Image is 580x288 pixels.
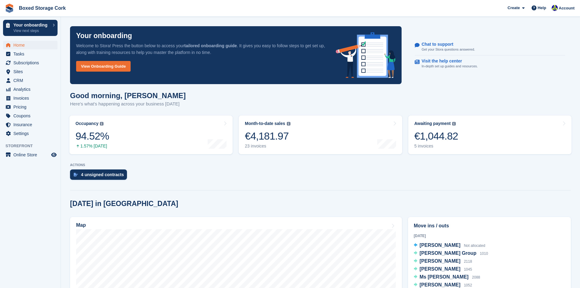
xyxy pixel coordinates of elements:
img: Vincent [552,5,558,11]
span: Storefront [5,143,61,149]
strong: tailored onboarding guide [184,43,237,48]
p: Here's what's happening across your business [DATE] [70,101,186,108]
img: icon-info-grey-7440780725fd019a000dd9b08b2336e03edf1995a4989e88bcd33f0948082b44.svg [287,122,290,126]
p: Welcome to Stora! Press the button below to access your . It gives you easy to follow steps to ge... [76,42,326,56]
img: icon-info-grey-7440780725fd019a000dd9b08b2336e03edf1995a4989e88bcd33f0948082b44.svg [452,122,456,126]
a: menu [3,41,58,49]
a: [PERSON_NAME] 2118 [414,258,472,265]
a: Chat to support Get your Stora questions answered. [415,39,565,55]
div: Month-to-date sales [245,121,285,126]
a: menu [3,76,58,85]
a: menu [3,151,58,159]
span: 1052 [464,283,472,287]
a: Visit the help center In-depth set up guides and resources. [415,55,565,72]
span: [PERSON_NAME] [420,266,460,272]
h1: Good morning, [PERSON_NAME] [70,91,186,100]
div: 4 unsigned contracts [81,172,124,177]
a: Preview store [50,151,58,158]
span: [PERSON_NAME] [420,243,460,248]
a: Boxed Storage Cork [16,3,68,13]
span: Online Store [13,151,50,159]
h2: Map [76,222,86,228]
span: Account [559,5,575,11]
span: Not allocated [464,244,485,248]
a: Awaiting payment €1,044.82 5 invoices [408,116,571,154]
div: €4,181.97 [245,130,290,142]
h2: Move ins / outs [414,222,565,229]
div: 94.52% [76,130,109,142]
span: Create [508,5,520,11]
p: Your onboarding [13,23,50,27]
a: menu [3,120,58,129]
span: Help [538,5,546,11]
div: 1.57% [DATE] [76,144,109,149]
span: 2088 [472,275,480,279]
p: Chat to support [422,42,470,47]
a: menu [3,50,58,58]
img: onboarding-info-6c161a55d2c0e0a8cae90662b2fe09162a5109e8cc188191df67fb4f79e88e88.svg [336,32,395,78]
span: Sites [13,67,50,76]
span: Insurance [13,120,50,129]
a: View Onboarding Guide [76,61,131,72]
div: Awaiting payment [414,121,451,126]
span: [PERSON_NAME] [420,258,460,264]
img: icon-info-grey-7440780725fd019a000dd9b08b2336e03edf1995a4989e88bcd33f0948082b44.svg [100,122,104,126]
span: Settings [13,129,50,138]
div: €1,044.82 [414,130,458,142]
a: menu [3,85,58,94]
div: 5 invoices [414,144,458,149]
a: menu [3,112,58,120]
div: 23 invoices [245,144,290,149]
p: Get your Stora questions answered. [422,47,475,52]
a: [PERSON_NAME] Not allocated [414,242,485,250]
a: [PERSON_NAME] Group 1010 [414,250,488,258]
div: Occupancy [76,121,98,126]
span: Analytics [13,85,50,94]
span: CRM [13,76,50,85]
a: [PERSON_NAME] 1045 [414,265,472,273]
p: Your onboarding [76,32,132,39]
span: Ms [PERSON_NAME] [420,274,469,279]
a: Occupancy 94.52% 1.57% [DATE] [69,116,233,154]
a: Your onboarding View next steps [3,20,58,36]
div: [DATE] [414,233,565,239]
p: In-depth set up guides and resources. [422,64,478,69]
span: Subscriptions [13,59,50,67]
p: ACTIONS [70,163,571,167]
h2: [DATE] in [GEOGRAPHIC_DATA] [70,200,178,208]
span: 1010 [480,251,488,256]
span: 2118 [464,259,472,264]
a: Ms [PERSON_NAME] 2088 [414,273,480,281]
span: Invoices [13,94,50,102]
span: 1045 [464,267,472,272]
a: menu [3,59,58,67]
span: Pricing [13,103,50,111]
a: menu [3,94,58,102]
span: Tasks [13,50,50,58]
p: Visit the help center [422,59,473,64]
a: menu [3,67,58,76]
p: View next steps [13,28,50,34]
a: Month-to-date sales €4,181.97 23 invoices [239,116,402,154]
span: Home [13,41,50,49]
span: [PERSON_NAME] [420,282,460,287]
img: contract_signature_icon-13c848040528278c33f63329250d36e43548de30e8caae1d1a13099fd9432cc5.svg [74,173,78,176]
a: 4 unsigned contracts [70,169,130,183]
span: [PERSON_NAME] Group [420,251,476,256]
a: menu [3,129,58,138]
img: stora-icon-8386f47178a22dfd0bd8f6a31ec36ba5ce8667c1dd55bd0f319d3a0aa187defe.svg [5,4,14,13]
a: menu [3,103,58,111]
span: Coupons [13,112,50,120]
